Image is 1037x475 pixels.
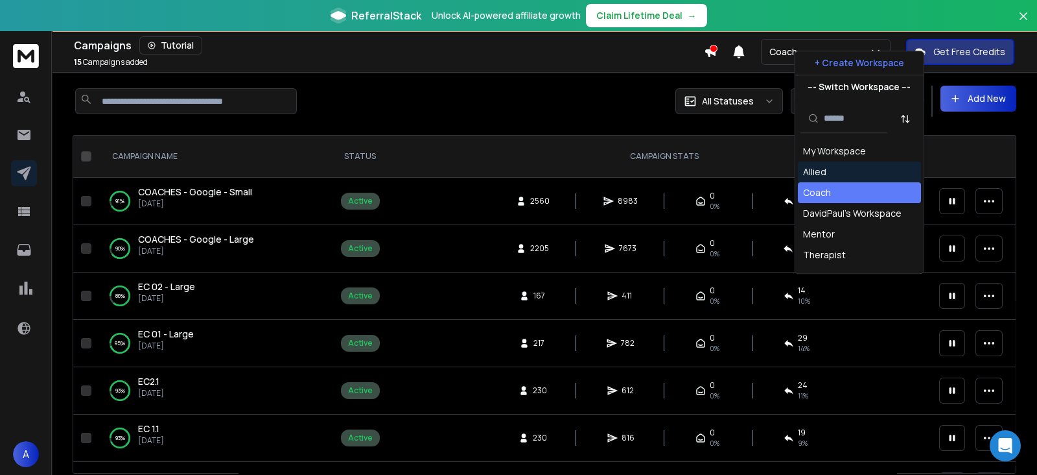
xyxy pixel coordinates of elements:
[323,136,397,178] th: STATUS
[533,385,547,396] span: 230
[798,391,808,401] span: 11 %
[348,291,373,301] div: Active
[803,249,846,262] div: Therapist
[940,86,1016,112] button: Add New
[351,8,421,23] span: ReferralStack
[115,289,125,302] p: 86 %
[710,333,715,343] span: 0
[138,246,254,256] p: [DATE]
[892,106,918,132] button: Sort by Sort A-Z
[803,269,852,282] div: Therapist2
[803,145,866,158] div: My Workspace
[115,432,125,445] p: 93 %
[710,296,719,306] span: 0%
[622,291,635,301] span: 411
[710,343,719,354] span: 0%
[138,233,254,245] span: COACHES - Google - Large
[803,165,826,178] div: Allied
[348,243,373,254] div: Active
[710,201,719,212] span: 0%
[586,4,707,27] button: Claim Lifetime Deal→
[397,136,931,178] th: CAMPAIGN STATS
[798,438,808,448] span: 9 %
[798,428,806,438] span: 19
[74,36,704,55] div: Campaigns
[138,199,252,209] p: [DATE]
[710,286,715,296] span: 0
[710,249,719,259] span: 0%
[348,196,373,206] div: Active
[97,178,323,225] td: 91%COACHES - Google - Small[DATE]
[710,380,715,391] span: 0
[138,375,159,387] span: EC2.1
[795,51,924,75] button: + Create Workspace
[906,39,1014,65] button: Get Free Credits
[769,45,802,58] p: Coach
[533,338,546,348] span: 217
[348,338,373,348] div: Active
[138,186,252,199] a: COACHES - Google - Small
[1015,8,1032,39] button: Close banner
[97,415,323,462] td: 93%EC 1.1[DATE]
[138,422,159,435] span: EC 1.1
[138,293,195,304] p: [DATE]
[115,242,125,255] p: 90 %
[990,430,1021,461] div: Open Intercom Messenger
[710,428,715,438] span: 0
[97,273,323,320] td: 86%EC 02 - Large[DATE]
[533,433,547,443] span: 230
[138,422,159,435] a: EC 1.1
[74,57,148,67] p: Campaigns added
[138,280,195,293] span: EC 02 - Large
[74,56,82,67] span: 15
[619,243,636,254] span: 7673
[115,384,125,397] p: 93 %
[97,367,323,415] td: 93%EC2.1[DATE]
[533,291,546,301] span: 167
[798,380,808,391] span: 24
[622,385,635,396] span: 612
[798,343,810,354] span: 14 %
[688,9,697,22] span: →
[138,280,195,293] a: EC 02 - Large
[618,196,638,206] span: 8983
[530,243,549,254] span: 2205
[138,341,194,351] p: [DATE]
[13,441,39,467] button: A
[97,320,323,367] td: 95%EC 01 - Large[DATE]
[97,136,323,178] th: CAMPAIGN NAME
[622,433,635,443] span: 816
[798,333,808,343] span: 29
[710,391,719,401] span: 0%
[138,375,159,388] a: EC2.1
[791,88,885,114] button: Newest First
[97,225,323,273] td: 90%COACHES - Google - Large[DATE]
[803,186,831,199] div: Coach
[710,238,715,249] span: 0
[808,80,911,93] p: --- Switch Workspace ---
[530,196,550,206] span: 2560
[432,9,581,22] p: Unlock AI-powered affiliate growth
[138,435,164,446] p: [DATE]
[710,191,715,201] span: 0
[702,95,754,108] p: All Statuses
[803,228,835,241] div: Mentor
[798,286,806,296] span: 14
[138,328,194,341] a: EC 01 - Large
[815,56,904,69] p: + Create Workspace
[348,433,373,443] div: Active
[138,233,254,246] a: COACHES - Google - Large
[139,36,202,55] button: Tutorial
[710,438,719,448] span: 0%
[798,296,810,306] span: 10 %
[933,45,1005,58] p: Get Free Credits
[115,337,125,350] p: 95 %
[621,338,635,348] span: 782
[348,385,373,396] div: Active
[803,207,902,220] div: DavidPaul's Workspace
[115,195,124,208] p: 91 %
